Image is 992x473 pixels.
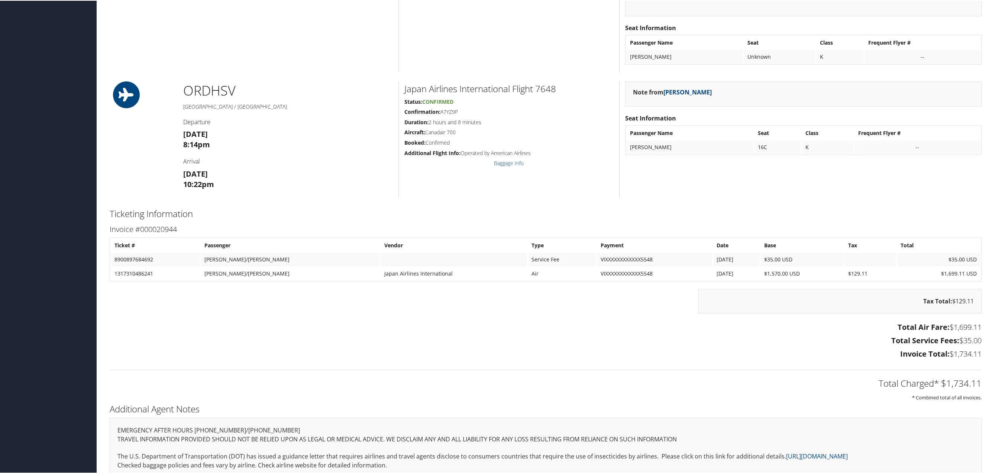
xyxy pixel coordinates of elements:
td: VIXXXXXXXXXXXX5548 [597,266,712,280]
td: K [816,49,864,63]
td: $129.11 [844,266,896,280]
div: $129.11 [698,288,982,313]
td: $35.00 USD [760,252,844,266]
strong: 10:22pm [183,178,214,189]
h2: Additional Agent Notes [110,402,982,415]
span: Confirmed [422,97,453,104]
th: Total [897,238,980,251]
h5: A7YZ9P [404,107,614,115]
h2: Japan Airlines International Flight 7648 [404,82,614,94]
h1: ORD HSV [183,81,393,99]
h2: Ticketing Information [110,207,982,219]
strong: Status: [404,97,422,104]
a: [URL][DOMAIN_NAME] [786,451,848,460]
td: 1317310486241 [111,266,200,280]
h5: [GEOGRAPHIC_DATA] / [GEOGRAPHIC_DATA] [183,102,393,110]
th: Frequent Flyer # [865,35,980,49]
td: 8900897684692 [111,252,200,266]
td: $1,570.00 USD [760,266,844,280]
td: Japan Airlines International [381,266,527,280]
strong: Seat Information [625,23,676,31]
td: $1,699.11 USD [897,266,980,280]
strong: Invoice Total: [900,348,950,358]
strong: 8:14pm [183,139,210,149]
th: Base [760,238,844,251]
a: Baggage Info [494,159,524,166]
td: [PERSON_NAME] [626,49,743,63]
th: Frequent Flyer # [854,126,980,139]
th: Seat [754,126,801,139]
td: [PERSON_NAME]/[PERSON_NAME] [201,252,380,266]
strong: Additional Flight Info: [404,149,461,156]
strong: Tax Total: [923,296,952,305]
strong: Confirmation: [404,107,440,115]
td: Air [528,266,597,280]
h5: Canadair 700 [404,128,614,135]
td: K [802,140,853,153]
div: -- [868,53,977,59]
strong: Aircraft: [404,128,425,135]
h3: $35.00 [110,335,982,345]
strong: Total Service Fees: [891,335,959,345]
td: Service Fee [528,252,597,266]
strong: Note from [633,87,712,96]
td: [DATE] [713,266,760,280]
th: Seat [744,35,815,49]
h4: Arrival [183,157,393,165]
strong: Total Air Fare: [898,321,950,331]
td: Unknown [744,49,815,63]
td: 16C [754,140,801,153]
strong: [DATE] [183,168,208,178]
small: * Combined total of all invoices. [912,393,982,400]
th: Class [802,126,853,139]
td: [PERSON_NAME]/[PERSON_NAME] [201,266,380,280]
h3: $1,734.11 [110,348,982,358]
h2: Total Charged* $1,734.11 [110,376,982,389]
th: Date [713,238,760,251]
th: Passenger [201,238,380,251]
h3: $1,699.11 [110,321,982,332]
p: TRAVEL INFORMATION PROVIDED SHOULD NOT BE RELIED UPON AS LEGAL OR MEDICAL ADVICE. WE DISCLAIM ANY... [117,434,974,444]
td: [DATE] [713,252,760,266]
td: [PERSON_NAME] [626,140,753,153]
strong: Seat Information [625,113,676,122]
h3: Invoice #000020944 [110,223,982,234]
th: Vendor [381,238,527,251]
strong: Duration: [404,118,429,125]
th: Passenger Name [626,35,743,49]
strong: [DATE] [183,128,208,138]
h5: 2 hours and 8 minutes [404,118,614,125]
td: VIXXXXXXXXXXXX5548 [597,252,712,266]
h4: Departure [183,117,393,125]
th: Type [528,238,597,251]
a: [PERSON_NAME] [663,87,712,96]
th: Passenger Name [626,126,753,139]
th: Payment [597,238,712,251]
strong: Booked: [404,138,426,145]
h5: Operated by American Airlines [404,149,614,156]
th: Class [816,35,864,49]
h5: Confirmed [404,138,614,146]
th: Ticket # [111,238,200,251]
th: Tax [844,238,896,251]
div: -- [858,143,977,150]
p: Checked baggage policies and fees vary by airline. Check airline website for detailed information. [117,460,974,470]
td: $35.00 USD [897,252,980,266]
